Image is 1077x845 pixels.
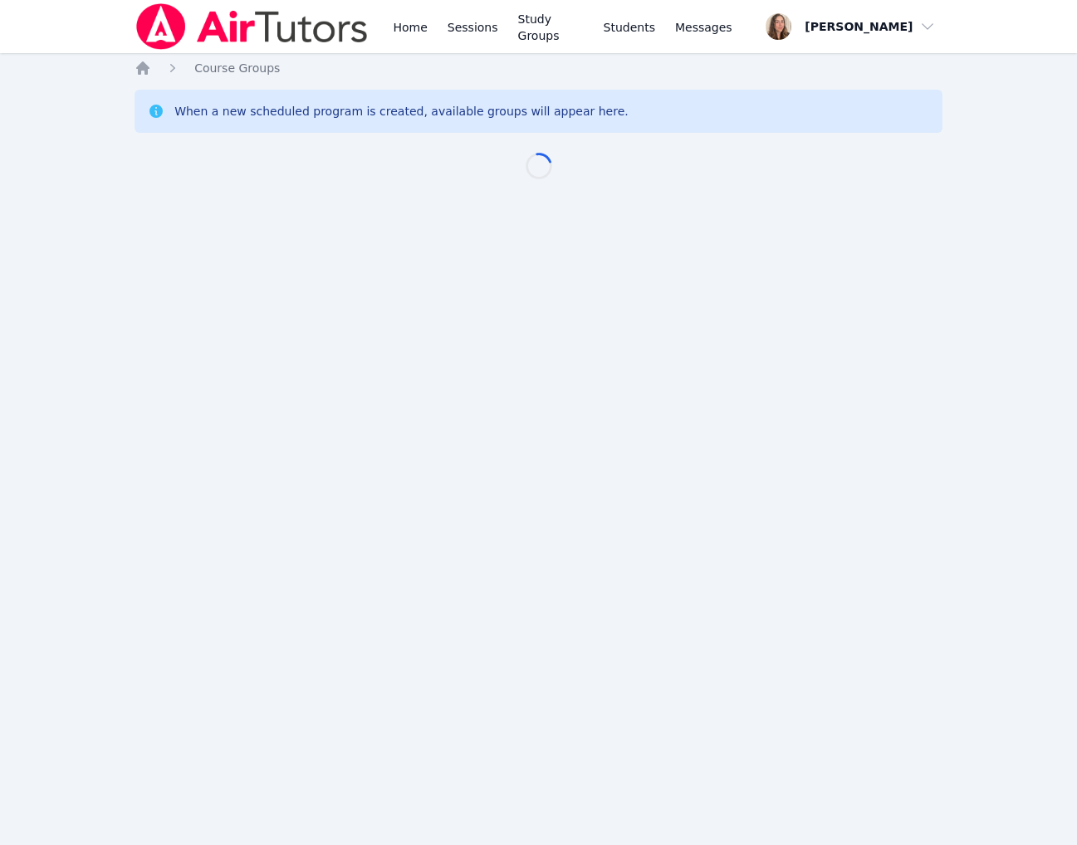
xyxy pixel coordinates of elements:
div: When a new scheduled program is created, available groups will appear here. [174,103,629,120]
img: Air Tutors [135,3,370,50]
a: Course Groups [194,60,280,76]
span: Course Groups [194,61,280,75]
span: Messages [675,19,732,36]
nav: Breadcrumb [135,60,942,76]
